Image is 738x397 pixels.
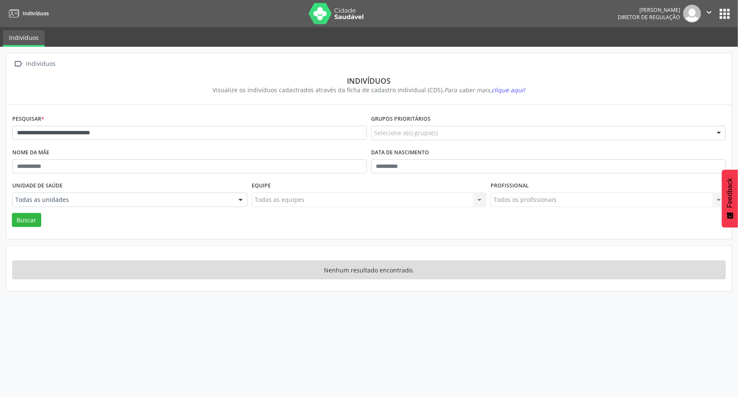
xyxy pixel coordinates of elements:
i:  [704,8,714,17]
div: [PERSON_NAME] [618,6,680,14]
div: Visualize os indivíduos cadastrados através da ficha de cadastro individual (CDS). [18,85,720,94]
div: Nenhum resultado encontrado. [12,261,726,279]
label: Equipe [252,179,271,193]
div: Indivíduos [18,76,720,85]
span: Todas as unidades [15,196,230,204]
label: Grupos prioritários [371,113,431,126]
label: Data de nascimento [371,146,429,159]
div: Indivíduos [25,58,57,70]
span: clique aqui! [492,86,525,94]
button:  [701,5,717,23]
label: Nome da mãe [12,146,49,159]
img: img [683,5,701,23]
button: apps [717,6,732,21]
span: Feedback [726,178,734,208]
label: Profissional [491,179,529,193]
i: Para saber mais, [445,86,525,94]
span: Indivíduos [23,10,49,17]
label: Pesquisar [12,113,44,126]
button: Buscar [12,213,41,227]
span: Selecione o(s) grupo(s) [374,128,438,137]
a:  Indivíduos [12,58,57,70]
span: Diretor de regulação [618,14,680,21]
button: Feedback - Mostrar pesquisa [722,170,738,227]
label: Unidade de saúde [12,179,62,193]
a: Indivíduos [3,30,45,47]
i:  [12,58,25,70]
a: Indivíduos [6,6,49,20]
